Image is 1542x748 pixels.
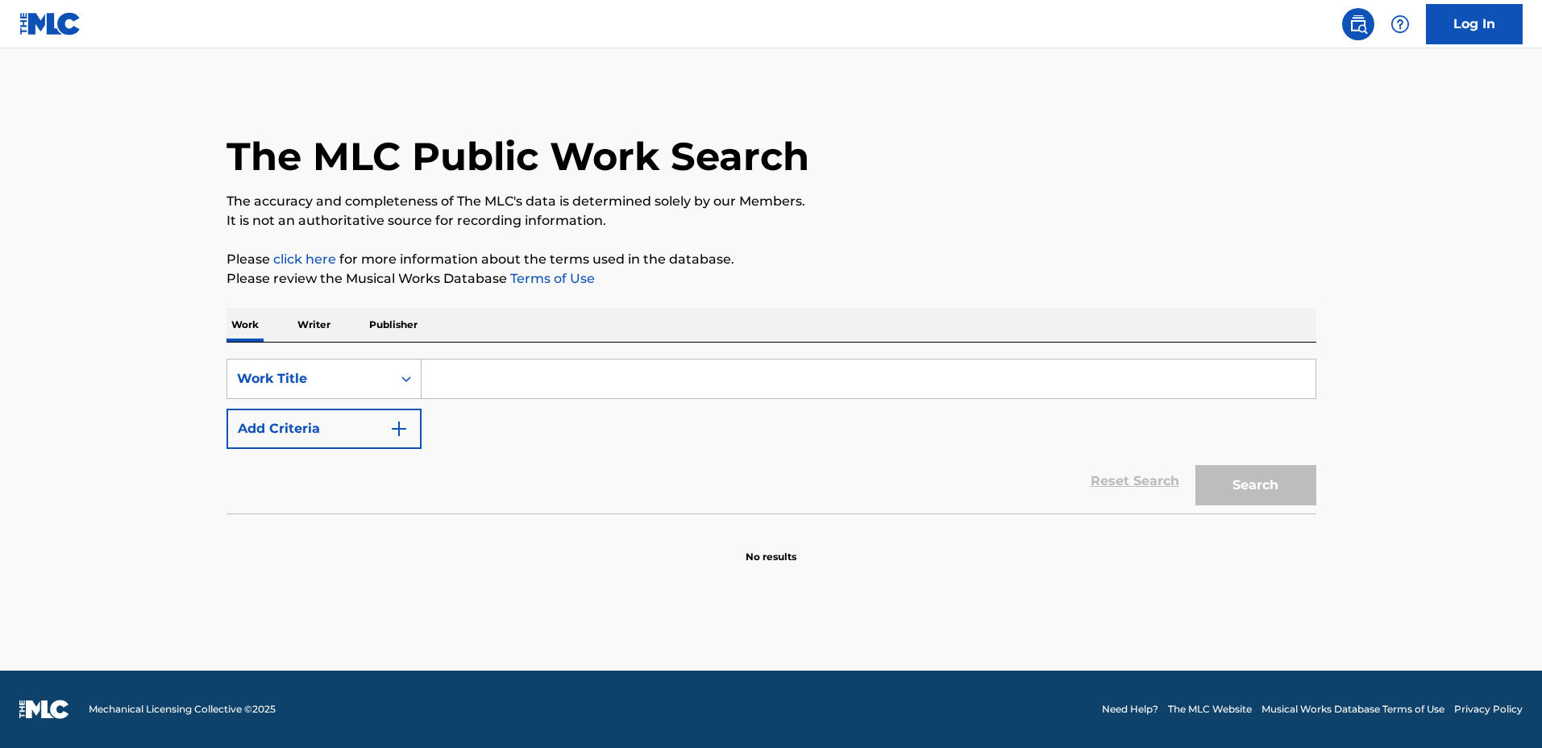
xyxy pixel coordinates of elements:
[227,269,1316,289] p: Please review the Musical Works Database
[19,700,69,719] img: logo
[227,250,1316,269] p: Please for more information about the terms used in the database.
[1168,702,1252,717] a: The MLC Website
[273,251,336,267] a: click here
[227,359,1316,513] form: Search Form
[1342,8,1374,40] a: Public Search
[1102,702,1158,717] a: Need Help?
[1426,4,1523,44] a: Log In
[1454,702,1523,717] a: Privacy Policy
[1349,15,1368,34] img: search
[293,308,335,342] p: Writer
[1261,702,1444,717] a: Musical Works Database Terms of Use
[1384,8,1416,40] div: Help
[89,702,276,717] span: Mechanical Licensing Collective © 2025
[227,211,1316,231] p: It is not an authoritative source for recording information.
[227,192,1316,211] p: The accuracy and completeness of The MLC's data is determined solely by our Members.
[1390,15,1410,34] img: help
[746,530,796,564] p: No results
[389,419,409,438] img: 9d2ae6d4665cec9f34b9.svg
[227,308,264,342] p: Work
[237,369,382,389] div: Work Title
[227,132,809,181] h1: The MLC Public Work Search
[507,271,595,286] a: Terms of Use
[227,409,422,449] button: Add Criteria
[364,308,422,342] p: Publisher
[1461,671,1542,748] iframe: Chat Widget
[19,12,81,35] img: MLC Logo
